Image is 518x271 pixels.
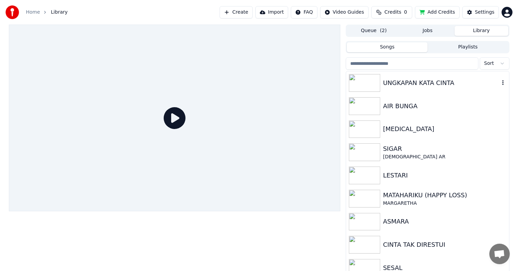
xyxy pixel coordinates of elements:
[415,6,460,18] button: Add Credits
[320,6,369,18] button: Video Guides
[489,244,510,264] div: Obrolan terbuka
[475,9,494,16] div: Settings
[384,9,401,16] span: Credits
[383,101,506,111] div: AIR BUNGA
[291,6,317,18] button: FAQ
[383,171,506,180] div: LESTARI
[383,154,506,160] div: [DEMOGRAPHIC_DATA] AR
[383,124,506,134] div: [MEDICAL_DATA]
[255,6,288,18] button: Import
[383,217,506,226] div: ASMARA
[462,6,499,18] button: Settings
[383,190,506,200] div: MATAHARIKU (HAPPY LOSS)
[383,78,499,88] div: UNGKAPAN KATA CINTA
[455,26,508,36] button: Library
[484,60,494,67] span: Sort
[51,9,68,16] span: Library
[383,144,506,154] div: SIGAR
[220,6,253,18] button: Create
[380,27,387,34] span: ( 2 )
[5,5,19,19] img: youka
[26,9,40,16] a: Home
[383,200,506,207] div: MARGARETHA
[347,26,401,36] button: Queue
[404,9,407,16] span: 0
[371,6,412,18] button: Credits0
[428,42,508,52] button: Playlists
[401,26,455,36] button: Jobs
[347,42,428,52] button: Songs
[383,240,506,249] div: CINTA TAK DIRESTUI
[26,9,68,16] nav: breadcrumb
